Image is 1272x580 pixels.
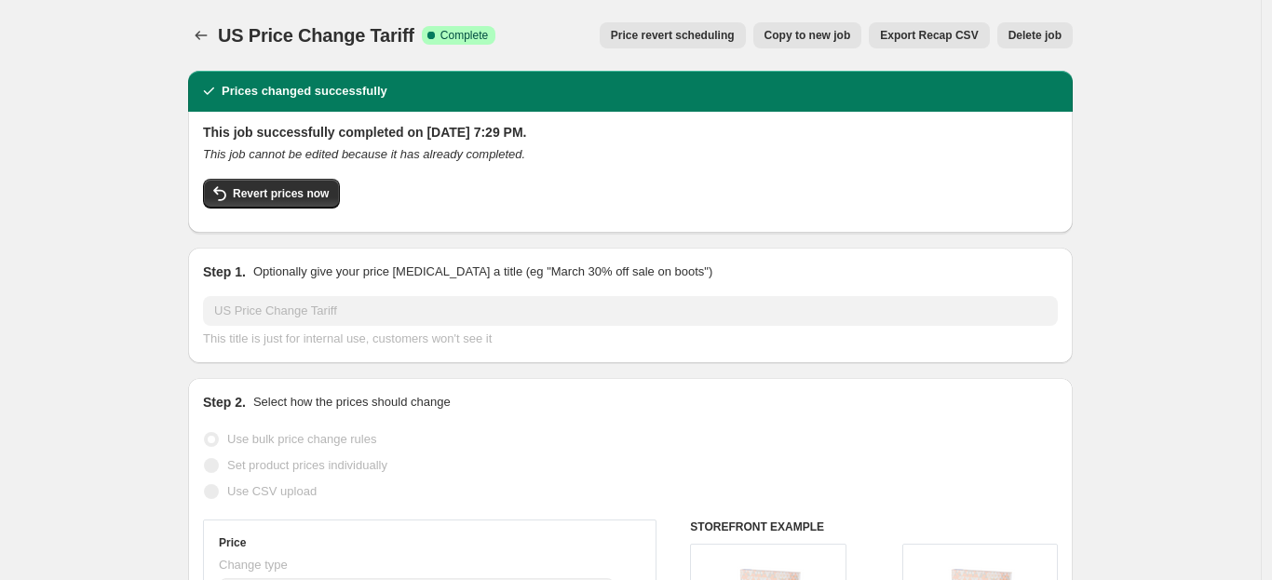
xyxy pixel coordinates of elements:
span: Export Recap CSV [880,28,978,43]
button: Revert prices now [203,179,340,209]
span: Delete job [1008,28,1062,43]
span: Price revert scheduling [611,28,735,43]
p: Select how the prices should change [253,393,451,411]
span: Complete [440,28,488,43]
span: US Price Change Tariff [218,25,414,46]
span: Copy to new job [765,28,851,43]
button: Export Recap CSV [869,22,989,48]
span: Set product prices individually [227,458,387,472]
button: Delete job [997,22,1073,48]
input: 30% off holiday sale [203,296,1058,326]
span: This title is just for internal use, customers won't see it [203,331,492,345]
span: Change type [219,558,288,572]
h2: Prices changed successfully [222,82,387,101]
h2: This job successfully completed on [DATE] 7:29 PM. [203,123,1058,142]
button: Price change jobs [188,22,214,48]
h3: Price [219,535,246,550]
button: Price revert scheduling [600,22,746,48]
h6: STOREFRONT EXAMPLE [690,519,1058,534]
span: Use bulk price change rules [227,432,376,446]
i: This job cannot be edited because it has already completed. [203,147,525,161]
p: Optionally give your price [MEDICAL_DATA] a title (eg "March 30% off sale on boots") [253,263,712,281]
button: Copy to new job [753,22,862,48]
h2: Step 2. [203,393,246,411]
span: Revert prices now [233,186,329,201]
span: Use CSV upload [227,484,317,498]
h2: Step 1. [203,263,246,281]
